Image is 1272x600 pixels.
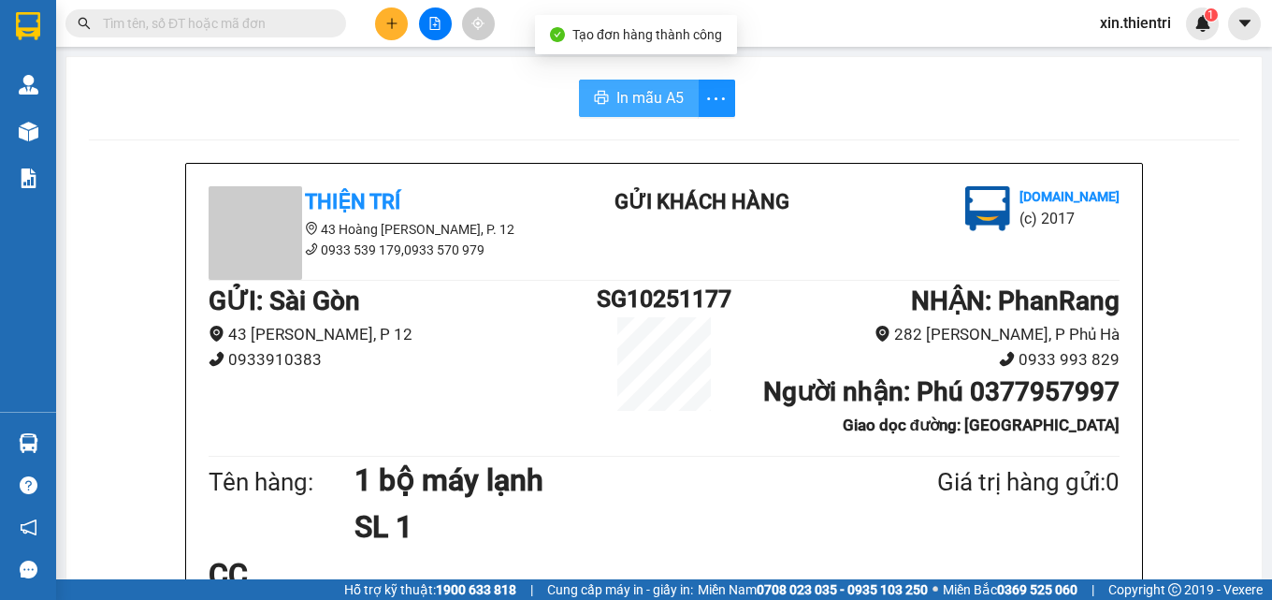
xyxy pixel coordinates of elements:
[699,87,734,110] span: more
[588,281,740,317] h1: SG10251177
[344,579,516,600] span: Hỗ trợ kỹ thuật:
[209,551,509,598] div: CC
[19,168,38,188] img: solution-icon
[209,326,224,342] span: environment
[209,240,545,260] li: 0933 539 179,0933 570 979
[436,582,516,597] strong: 1900 633 818
[20,476,37,494] span: question-circle
[965,186,1010,231] img: logo.jpg
[305,242,318,256] span: phone
[943,579,1077,600] span: Miền Bắc
[763,376,1120,407] b: Người nhận : Phú 0377957997
[757,582,928,597] strong: 0708 023 035 - 0935 103 250
[1168,583,1181,596] span: copyright
[547,579,693,600] span: Cung cấp máy in - giấy in:
[209,351,224,367] span: phone
[354,457,846,504] h1: 1 bộ máy lạnh
[1019,207,1120,230] li: (c) 2017
[19,433,38,453] img: warehouse-icon
[19,75,38,95] img: warehouse-icon
[419,7,452,40] button: file-add
[209,463,354,502] div: Tên hàng:
[1091,579,1094,600] span: |
[428,17,441,30] span: file-add
[616,86,684,110] span: In mẫu A5
[550,27,565,42] span: check-circle
[78,17,91,30] span: search
[740,347,1120,373] li: 0933 993 829
[209,347,588,373] li: 0933910383
[846,463,1120,502] div: Giá trị hàng gửi: 0
[385,17,398,30] span: plus
[843,416,1120,434] b: Giao dọc đường: [GEOGRAPHIC_DATA]
[462,7,495,40] button: aim
[209,285,360,316] b: GỬI : Sài Gòn
[530,579,533,600] span: |
[999,351,1015,367] span: phone
[1019,189,1120,204] b: [DOMAIN_NAME]
[740,322,1120,347] li: 282 [PERSON_NAME], P Phủ Hà
[103,13,324,34] input: Tìm tên, số ĐT hoặc mã đơn
[354,504,846,550] h1: SL 1
[19,122,38,141] img: warehouse-icon
[997,582,1077,597] strong: 0369 525 060
[1205,8,1218,22] sup: 1
[20,561,37,578] span: message
[698,80,735,117] button: more
[874,326,890,342] span: environment
[1085,11,1186,35] span: xin.thientri
[614,190,789,213] b: Gửi khách hàng
[471,17,484,30] span: aim
[1194,15,1211,32] img: icon-new-feature
[579,80,699,117] button: printerIn mẫu A5
[1207,8,1214,22] span: 1
[572,27,722,42] span: Tạo đơn hàng thành công
[209,322,588,347] li: 43 [PERSON_NAME], P 12
[1228,7,1261,40] button: caret-down
[911,285,1120,316] b: NHẬN : PhanRang
[305,190,400,213] b: Thiện Trí
[1236,15,1253,32] span: caret-down
[209,219,545,240] li: 43 Hoàng [PERSON_NAME], P. 12
[305,222,318,235] span: environment
[375,7,408,40] button: plus
[698,579,928,600] span: Miền Nam
[932,586,938,593] span: ⚪️
[594,90,609,108] span: printer
[20,519,37,536] span: notification
[16,12,40,40] img: logo-vxr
